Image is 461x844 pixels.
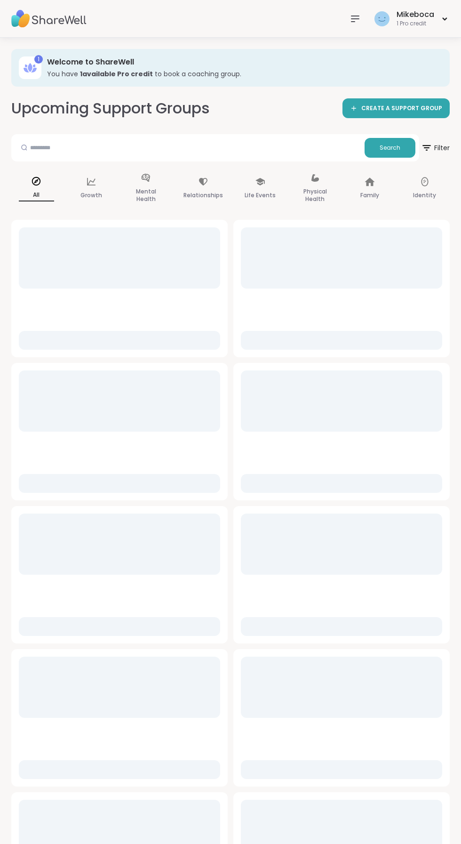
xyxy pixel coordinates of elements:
[380,144,400,152] span: Search
[360,190,379,201] p: Family
[421,137,450,159] span: Filter
[80,190,102,201] p: Growth
[80,69,153,79] b: 1 available Pro credit
[413,190,436,201] p: Identity
[374,11,389,26] img: Mikeboca
[421,134,450,161] button: Filter
[397,20,434,28] div: 1 Pro credit
[47,57,437,67] h3: Welcome to ShareWell
[11,98,210,119] h2: Upcoming Support Groups
[342,98,450,118] a: CREATE A SUPPORT GROUP
[397,9,434,20] div: Mikeboca
[365,138,415,158] button: Search
[34,55,43,64] div: 1
[245,190,276,201] p: Life Events
[19,189,54,201] p: All
[11,2,87,35] img: ShareWell Nav Logo
[183,190,223,201] p: Relationships
[47,69,437,79] h3: You have to book a coaching group.
[297,186,333,205] p: Physical Health
[361,104,442,113] span: CREATE A SUPPORT GROUP
[128,186,164,205] p: Mental Health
